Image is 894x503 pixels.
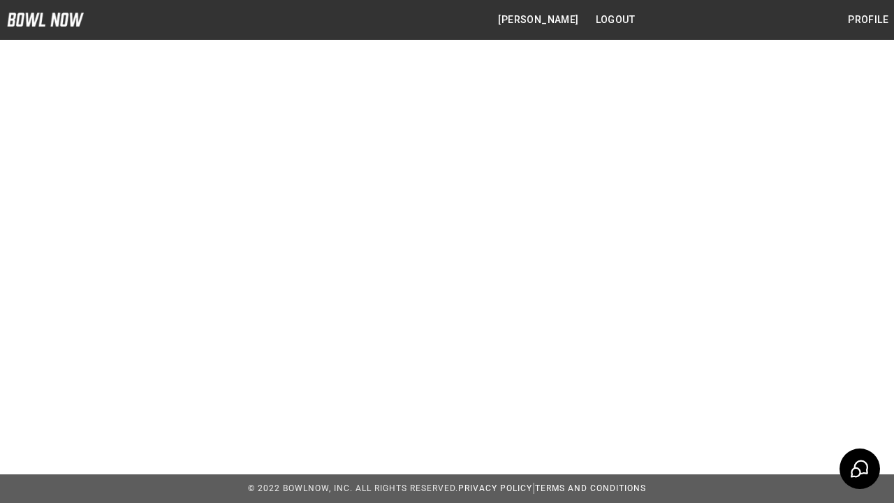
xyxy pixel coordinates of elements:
img: logo [7,13,84,27]
button: Logout [590,7,640,33]
button: Profile [842,7,894,33]
a: Privacy Policy [458,483,532,493]
a: Terms and Conditions [535,483,646,493]
button: [PERSON_NAME] [492,7,584,33]
span: © 2022 BowlNow, Inc. All Rights Reserved. [248,483,458,493]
